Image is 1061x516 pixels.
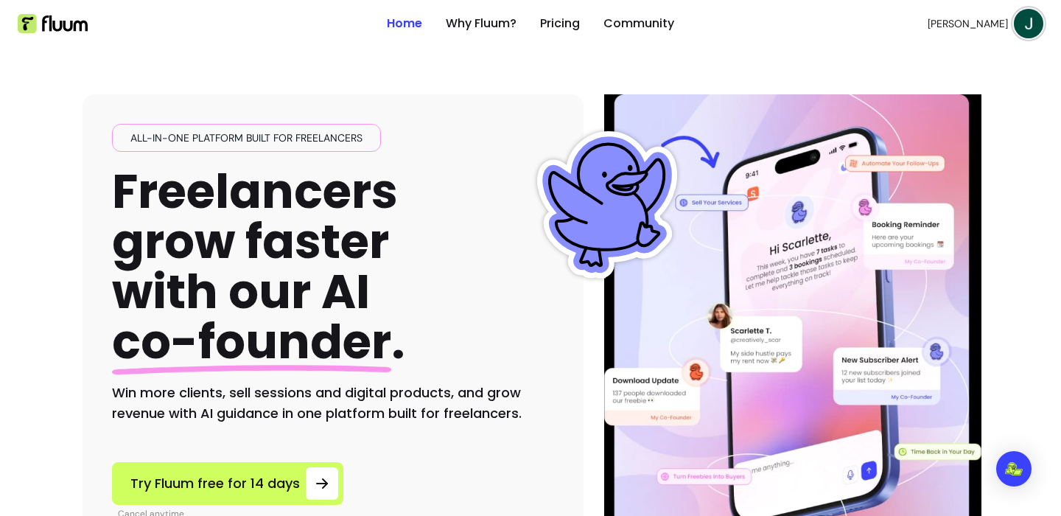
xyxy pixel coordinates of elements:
img: Fluum Logo [18,14,88,33]
span: [PERSON_NAME] [928,16,1008,31]
img: avatar [1014,9,1043,38]
a: Pricing [540,15,580,32]
a: Home [387,15,422,32]
div: Open Intercom Messenger [996,451,1032,487]
span: Try Fluum free for 14 days [130,473,300,494]
h1: Freelancers grow faster with our AI . [112,167,405,368]
span: co-founder [112,309,391,374]
h2: Win more clients, sell sessions and digital products, and grow revenue with AI guidance in one pl... [112,383,554,424]
button: avatar[PERSON_NAME] [928,9,1043,38]
a: Try Fluum free for 14 days [112,462,343,505]
img: Fluum Duck sticker [533,131,681,279]
a: Why Fluum? [446,15,517,32]
span: All-in-one platform built for freelancers [125,130,368,145]
a: Community [603,15,674,32]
